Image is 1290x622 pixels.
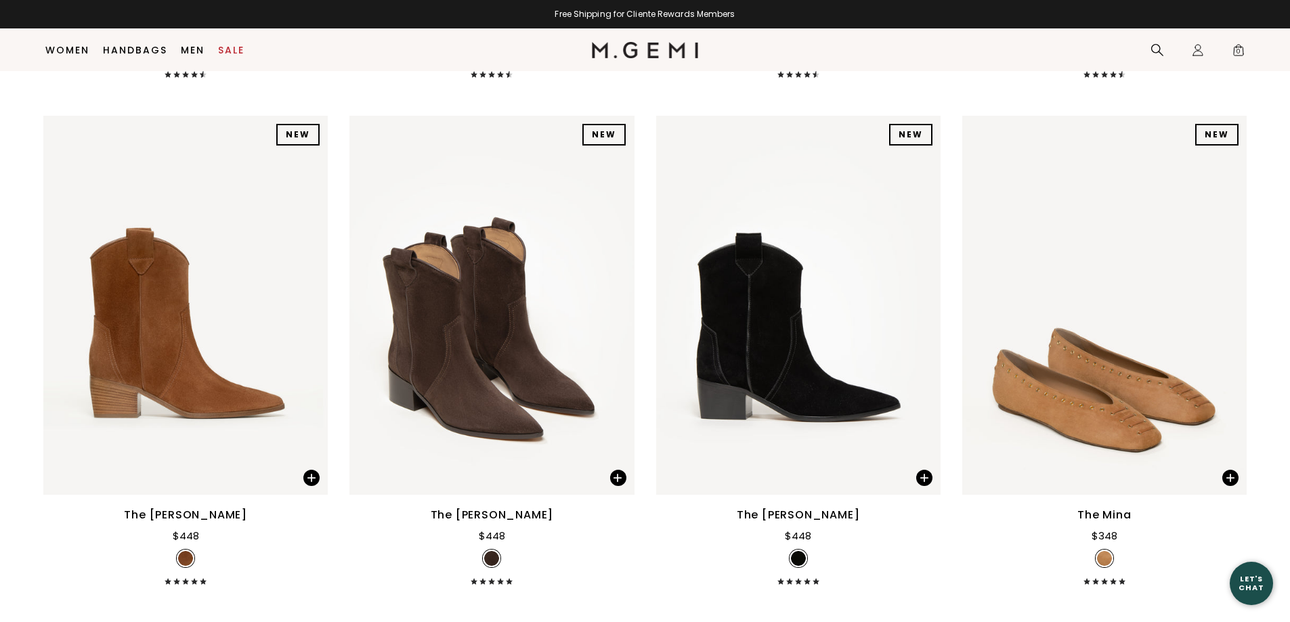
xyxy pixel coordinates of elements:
[656,116,941,495] img: The Rita Basso
[479,528,505,544] div: $448
[173,528,199,544] div: $448
[791,551,806,566] img: v_7255466410043_SWATCH_50x.jpg
[1092,528,1117,544] div: $348
[276,124,320,146] div: NEW
[181,45,205,55] a: Men
[103,45,167,55] a: Handbags
[1097,551,1112,566] img: v_7387698102331_SWATCH_50x.jpg
[124,507,247,523] div: The [PERSON_NAME]
[1232,46,1245,60] span: 0
[1077,507,1131,523] div: The Mina
[43,116,328,495] img: The Rita Basso
[349,116,634,495] img: The Rita Basso
[737,507,860,523] div: The [PERSON_NAME]
[431,507,554,523] div: The [PERSON_NAME]
[484,551,499,566] img: v_7255466442811_SWATCH_50x.jpg
[634,116,918,495] img: The Rita Basso
[962,116,1247,495] img: The Mina
[178,551,193,566] img: v_7389717004347_SWATCH_50x.jpg
[349,116,634,585] a: The [PERSON_NAME]$448
[218,45,244,55] a: Sale
[889,124,932,146] div: NEW
[1195,124,1239,146] div: NEW
[941,116,1225,495] img: The Rita Basso
[43,116,328,585] a: The Rita BassoNEWThe Rita BassoThe [PERSON_NAME]$448
[582,124,626,146] div: NEW
[1230,575,1273,592] div: Let's Chat
[962,116,1247,585] a: The MinaNEWThe MinaThe Mina$348
[592,42,698,58] img: M.Gemi
[45,45,89,55] a: Women
[785,528,811,544] div: $448
[656,116,941,585] a: The Rita BassoNEWThe Rita BassoThe [PERSON_NAME]$448
[328,116,612,495] img: The Rita Basso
